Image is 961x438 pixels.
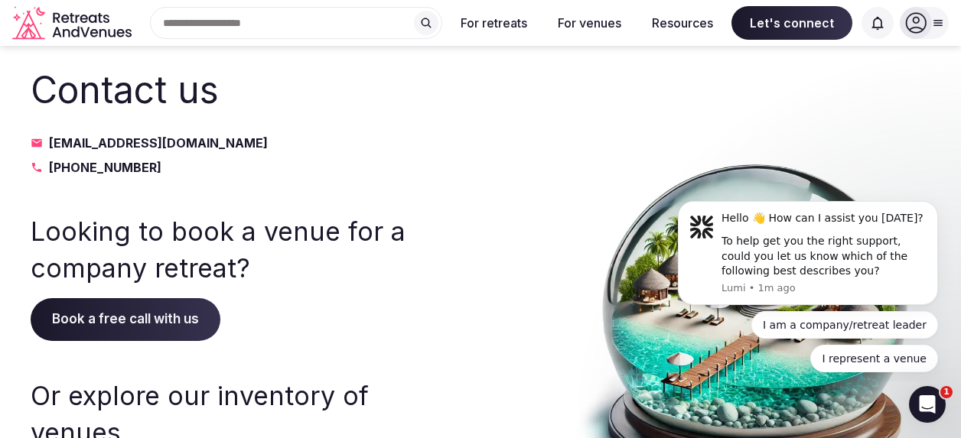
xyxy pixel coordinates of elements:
button: Resources [640,6,725,40]
a: [EMAIL_ADDRESS][DOMAIN_NAME] [31,134,465,152]
span: Let's connect [731,6,852,40]
h3: Looking to book a venue for a company retreat? [31,213,465,286]
svg: Retreats and Venues company logo [12,6,135,41]
a: Book a free call with us [31,311,220,326]
h2: Contact us [31,64,465,115]
a: [PHONE_NUMBER] [31,158,465,177]
iframe: Intercom notifications message [655,189,961,381]
span: Book a free call with us [31,298,220,341]
button: For venues [546,6,634,40]
iframe: Intercom live chat [909,386,946,423]
a: Visit the homepage [12,6,135,41]
button: For retreats [448,6,539,40]
span: 1 [940,386,953,398]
